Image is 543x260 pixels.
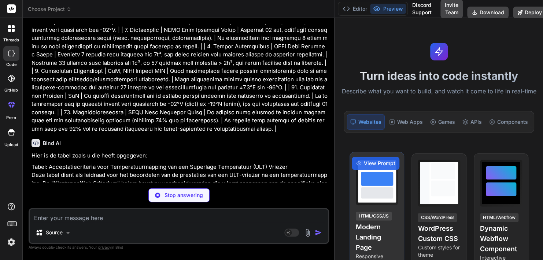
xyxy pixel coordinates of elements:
[370,4,406,14] button: Preview
[46,229,63,236] p: Source
[356,212,392,220] div: HTML/CSS/JS
[339,69,539,82] h1: Turn ideas into code instantly
[315,229,322,236] img: icon
[480,213,518,222] div: HTML/Webflow
[6,115,16,121] label: prem
[363,160,395,167] span: View Prompt
[5,236,18,248] img: settings
[29,244,329,251] p: Always double-check its answers. Your in Bind
[418,213,457,222] div: CSS/WordPress
[418,223,460,244] h4: WordPress Custom CSS
[486,114,531,130] div: Components
[480,223,522,254] h4: Dynamic Webflow Component
[459,114,485,130] div: APIs
[356,222,398,253] h4: Modern Landing Page
[347,114,385,130] div: Websites
[386,114,426,130] div: Web Apps
[165,192,203,199] p: Stop answering
[467,7,509,18] button: Download
[303,229,312,237] img: attachment
[43,140,61,147] h6: Bind AI
[65,230,71,236] img: Pick Models
[32,152,328,160] p: Hier is de tabel zoals u die heeft opgegeven:
[4,142,18,148] label: Upload
[32,163,328,196] p: Tabel: Acceptatiecriteria voor Temperatuurmapping van een Superlage Temperatuur (ULT) Vriezer Dez...
[340,4,370,14] button: Editor
[28,5,71,13] span: Choose Project
[3,37,19,43] label: threads
[6,62,16,68] label: code
[339,87,539,96] p: Describe what you want to build, and watch it come to life in real-time
[98,245,111,249] span: privacy
[4,87,18,93] label: GitHub
[427,114,458,130] div: Games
